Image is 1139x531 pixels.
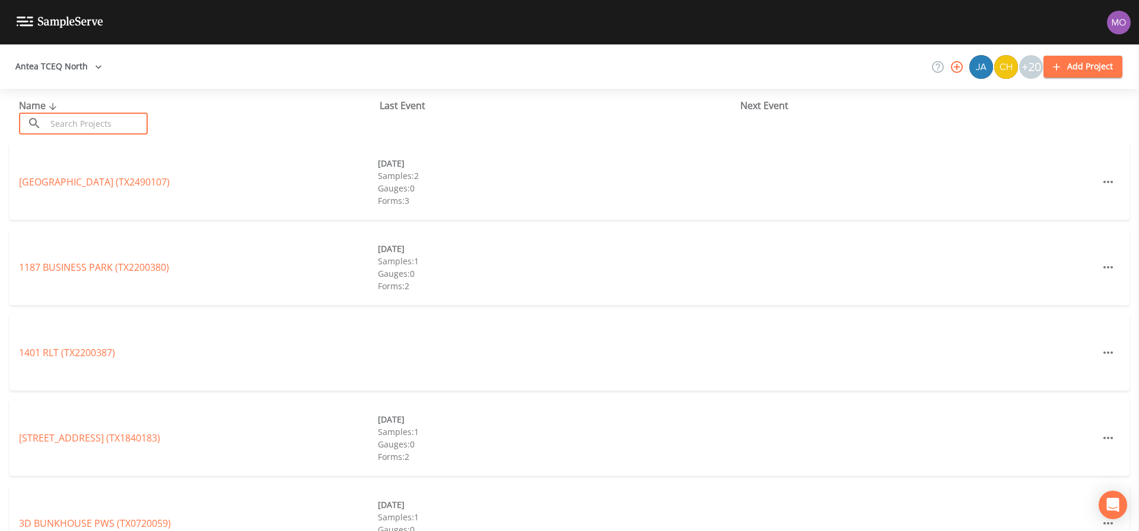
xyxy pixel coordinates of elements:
img: logo [17,17,103,28]
a: 1187 BUSINESS PARK (TX2200380) [19,261,169,274]
a: 1401 RLT (TX2200387) [19,346,115,359]
div: Forms: 2 [378,450,737,463]
a: 3D BUNKHOUSE PWS (TX0720059) [19,517,171,530]
div: Gauges: 0 [378,438,737,450]
span: Name [19,99,60,112]
img: c74b8b8b1c7a9d34f67c5e0ca157ed15 [994,55,1018,79]
div: Samples: 1 [378,426,737,438]
div: [DATE] [378,157,737,169]
div: Gauges: 0 [378,267,737,280]
div: Charles Medina [994,55,1019,79]
div: [DATE] [378,413,737,426]
div: [DATE] [378,242,737,255]
div: Samples: 2 [378,169,737,182]
a: [STREET_ADDRESS] (TX1840183) [19,431,160,444]
div: +20 [1019,55,1043,79]
div: Next Event [740,98,1101,113]
a: [GEOGRAPHIC_DATA] (TX2490107) [19,175,170,188]
img: 4e251478aba98ce068fb7eae8f78b90c [1107,11,1131,34]
img: 2e773653e59f91cc345d443c311a9659 [969,55,993,79]
div: Forms: 3 [378,194,737,207]
div: Samples: 1 [378,255,737,267]
div: Gauges: 0 [378,182,737,194]
div: Forms: 2 [378,280,737,292]
button: Add Project [1043,56,1122,78]
div: Open Intercom Messenger [1099,491,1127,519]
div: Last Event [380,98,740,113]
div: Samples: 1 [378,511,737,523]
input: Search Projects [46,113,148,135]
button: Antea TCEQ North [11,56,107,78]
div: James Whitmire [969,55,994,79]
div: [DATE] [378,498,737,511]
